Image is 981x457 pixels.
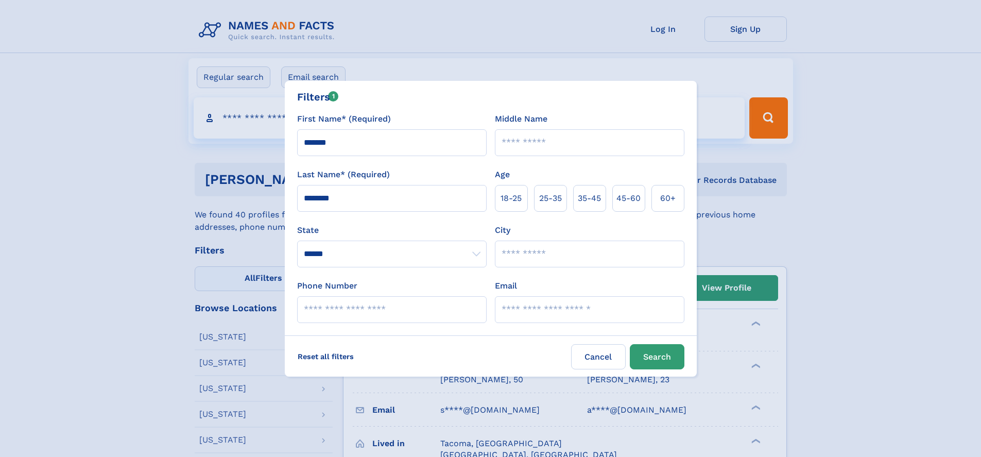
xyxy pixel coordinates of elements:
[291,344,360,369] label: Reset all filters
[297,224,487,236] label: State
[297,168,390,181] label: Last Name* (Required)
[297,113,391,125] label: First Name* (Required)
[630,344,684,369] button: Search
[495,113,547,125] label: Middle Name
[501,192,522,205] span: 18‑25
[495,168,510,181] label: Age
[578,192,601,205] span: 35‑45
[495,280,517,292] label: Email
[571,344,626,369] label: Cancel
[539,192,562,205] span: 25‑35
[297,280,357,292] label: Phone Number
[297,89,339,105] div: Filters
[616,192,641,205] span: 45‑60
[660,192,676,205] span: 60+
[495,224,510,236] label: City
